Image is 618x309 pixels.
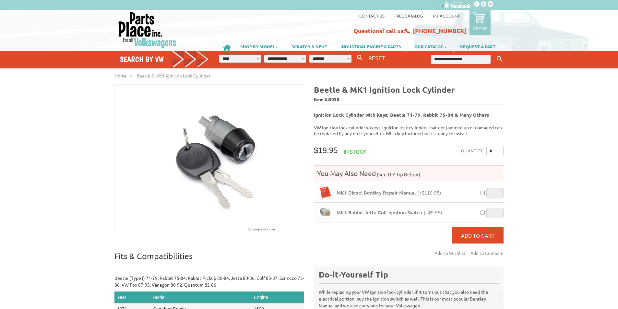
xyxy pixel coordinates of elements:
h4: You May Also Need [314,169,504,178]
button: RESET [366,53,387,63]
a: INDUSTRIAL ENGINE & PARTS [334,41,408,52]
th: Year [114,291,151,303]
b: Ignition Lock Cylinder with Keys: Beetle 71-79, Rabbit 75-84 & Many Others [314,112,489,118]
a: REQUEST A PART [454,41,502,52]
a: Add to Compare [470,249,504,257]
span: $19.95 [314,146,338,155]
a: Home [114,73,127,78]
img: MK1 Diesel Bentley Repair Manual [317,186,333,198]
a: OUR CATALOG [408,41,453,52]
b: Beetle & MK1 Ignition Lock Cylinder [314,84,455,95]
a: MK1 Diesel Bentley Repair Manual [317,186,333,199]
span: (See DIY Tip Below) [376,171,420,177]
span: Add to Cart [461,232,494,239]
img: MK1 Rabbit Jetta Golf Ignition Switch [317,206,333,218]
img: Parts Place Inc! [118,11,177,49]
span: Beetle & MK1 Ignition Lock Cylinder [137,73,210,78]
th: Engine [251,291,304,303]
th: Model [151,291,251,303]
img: Beetle & MK1 Ignition Lock Cylinder [115,85,304,232]
span: (+$119.95) [417,190,441,196]
p: Beetle (Type I) 71-79, Rabbit 75-84, Rabbit Pickup 80-84, Jetta 80-86, Golf 85-87, Scirocco 75-86... [114,275,304,288]
span: 3038 [329,96,339,102]
a: 0 items [469,10,491,35]
p: VW Ignition lock cylinder w/keys. Ignition lock cylinders that get jammed up or damaged can be re... [314,125,504,136]
p: 0 items [473,26,487,31]
span: (+$9.95) [424,210,442,215]
a: MK1 Rabbit Jetta Golf Ignition Switch(+$9.95) [337,209,442,216]
a: MK1 Diesel Bentley Repair Manual(+$119.95) [337,190,441,196]
button: Search By VW... [354,53,365,63]
a: Free Catalog [394,13,423,18]
span: MK1 Diesel Bentley Repair Manual [337,189,416,196]
a: SHOP BY MODEL [234,41,285,52]
button: Add to Cart [452,227,504,244]
b: Do-it-Yourself Tip [319,269,388,279]
p: While replacing your VW ignition lock cylinder, if it turns out that you also need the electrical... [319,283,499,309]
label: Quantity [461,146,483,156]
span: MK1 Rabbit Jetta Golf Ignition Switch [337,209,422,216]
button: Keyword Search [495,54,505,65]
span: RESET [368,54,385,61]
a: Contact us [359,13,385,18]
a: Add to Wishlist [434,249,468,257]
p: Fits & Compatibilities [114,251,304,268]
a: My Account [433,13,460,18]
span: Item #: [314,95,504,104]
h4: Search by VW [120,54,209,64]
span: In stock [344,148,366,155]
a: SCRATCH & DENT [285,41,334,52]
